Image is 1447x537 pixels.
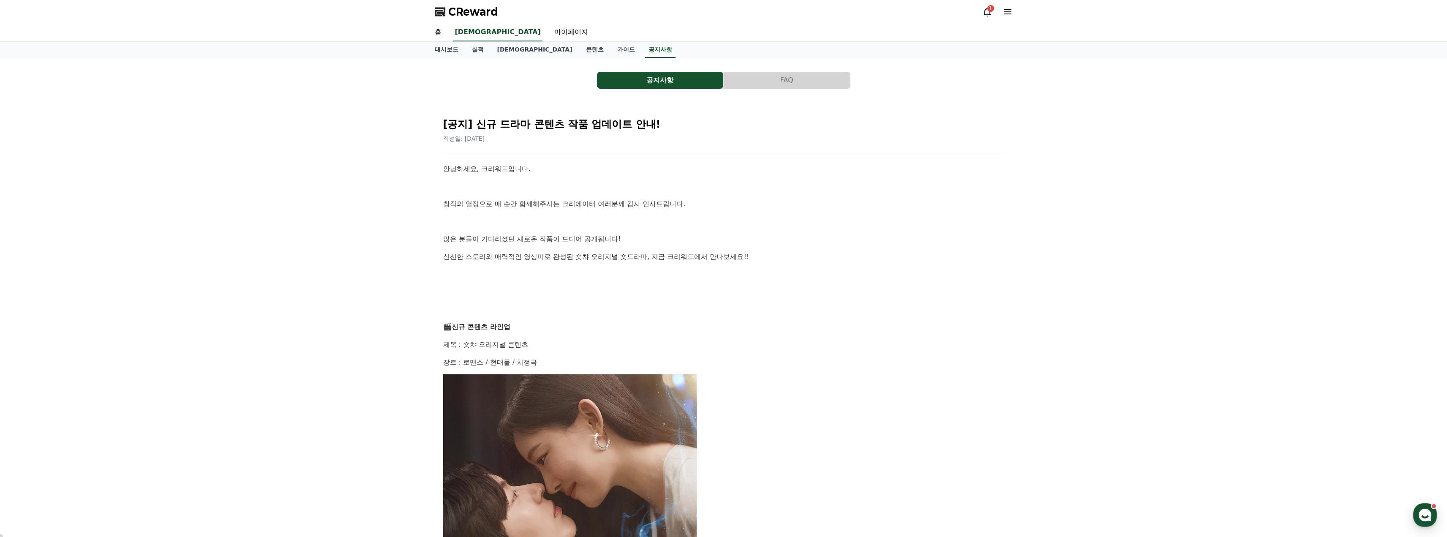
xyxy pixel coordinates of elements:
a: 공지사항 [645,42,676,58]
h2: [공지] 신규 드라마 콘텐츠 작품 업데이트 안내! [443,117,1004,131]
span: CReward [448,5,498,19]
p: 안녕하세요, 크리워드입니다. [443,164,1004,174]
a: 대시보드 [428,42,465,58]
a: 마이페이지 [548,24,595,41]
span: 작성일: [DATE] [443,135,485,142]
p: 신선한 스토리와 매력적인 영상미로 완성된 숏챠 오리지널 숏드라마, 지금 크리워드에서 만나보세요!! [443,251,1004,262]
button: FAQ [724,72,850,89]
div: 1 [987,5,994,12]
button: 공지사항 [597,72,723,89]
a: FAQ [724,72,850,89]
strong: 신규 콘텐츠 라인업 [452,323,510,331]
a: CReward [435,5,498,19]
a: 1 [982,7,992,17]
a: 실적 [465,42,491,58]
a: [DEMOGRAPHIC_DATA] [453,24,542,41]
a: 공지사항 [597,72,724,89]
p: 많은 분들이 기다리셨던 새로운 작품이 드디어 공개됩니다! [443,234,1004,245]
a: 홈 [428,24,448,41]
a: 가이드 [610,42,642,58]
p: 제목 : 숏챠 오리지널 콘텐츠 [443,339,1004,350]
a: 콘텐츠 [579,42,610,58]
p: 장르 : 로맨스 / 현대물 / 치정극 [443,357,1004,368]
a: [DEMOGRAPHIC_DATA] [491,42,579,58]
p: 창작의 열정으로 매 순간 함께해주시는 크리에이터 여러분께 감사 인사드립니다. [443,199,1004,210]
span: 🎬 [443,323,452,331]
